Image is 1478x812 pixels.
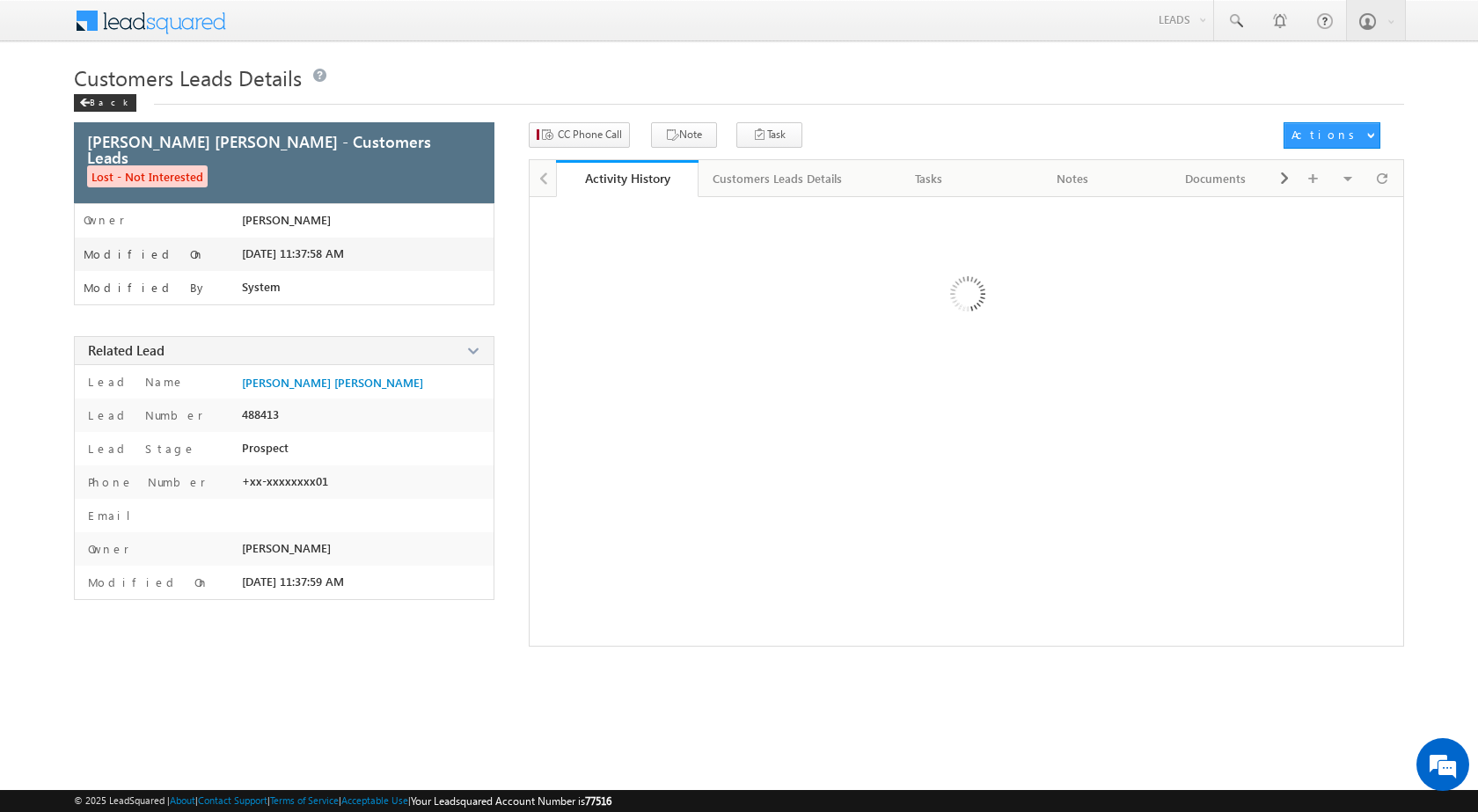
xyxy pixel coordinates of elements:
[84,407,203,423] label: Lead Number
[529,122,630,148] button: CC Phone Call
[242,474,328,488] span: +xx-xxxxxxxx01
[1291,127,1361,143] div: Actions
[170,794,195,806] a: About
[411,794,611,808] span: Your Leadsquared Account Number is
[1159,168,1272,189] div: Documents
[569,170,686,187] div: Activity History
[84,247,205,261] label: Modified On
[1284,122,1380,149] button: Actions
[84,281,208,295] label: Modified By
[699,160,858,197] a: Customers Leads Details
[242,376,423,390] a: [PERSON_NAME] [PERSON_NAME]
[651,122,717,148] button: Note
[242,574,344,589] span: [DATE] 11:37:59 AM
[713,168,842,189] div: Customers Leads Details
[84,508,144,523] label: Email
[84,374,185,390] label: Lead Name
[84,574,209,590] label: Modified On
[84,213,125,227] label: Owner
[872,168,985,189] div: Tasks
[558,127,622,143] span: CC Phone Call
[585,794,611,808] span: 77516
[87,165,208,187] span: Lost - Not Interested
[858,160,1001,197] a: Tasks
[341,794,408,806] a: Acceptable Use
[242,280,281,294] span: System
[242,246,344,260] span: [DATE] 11:37:58 AM
[1145,160,1288,197] a: Documents
[242,213,331,227] span: [PERSON_NAME]
[84,441,196,457] label: Lead Stage
[84,541,129,557] label: Owner
[74,94,136,112] div: Back
[270,794,339,806] a: Terms of Service
[242,407,279,421] span: 488413
[736,122,802,148] button: Task
[1015,168,1129,189] div: Notes
[84,474,206,490] label: Phone Number
[198,794,267,806] a: Contact Support
[87,134,434,165] span: [PERSON_NAME] [PERSON_NAME] - Customers Leads
[1001,160,1145,197] a: Notes
[242,441,289,455] span: Prospect
[88,341,165,359] span: Related Lead
[875,206,1057,388] img: Loading ...
[242,541,331,555] span: [PERSON_NAME]
[74,793,611,809] span: © 2025 LeadSquared | | | | |
[74,63,302,91] span: Customers Leads Details
[556,160,699,197] a: Activity History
